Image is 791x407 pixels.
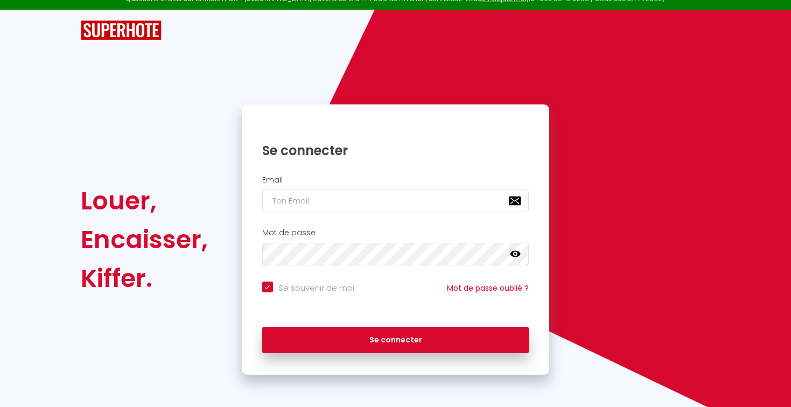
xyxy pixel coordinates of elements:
div: Encaisser, [81,220,208,259]
h2: Mot de passe [262,228,529,237]
div: Louer, [81,181,208,220]
div: Kiffer. [81,259,208,298]
input: Ton Email [262,190,529,212]
h2: Email [262,176,529,185]
h1: Se connecter [262,142,529,159]
button: Se connecter [262,327,529,354]
img: SuperHote logo [81,20,162,40]
a: Mot de passe oublié ? [447,283,529,293]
